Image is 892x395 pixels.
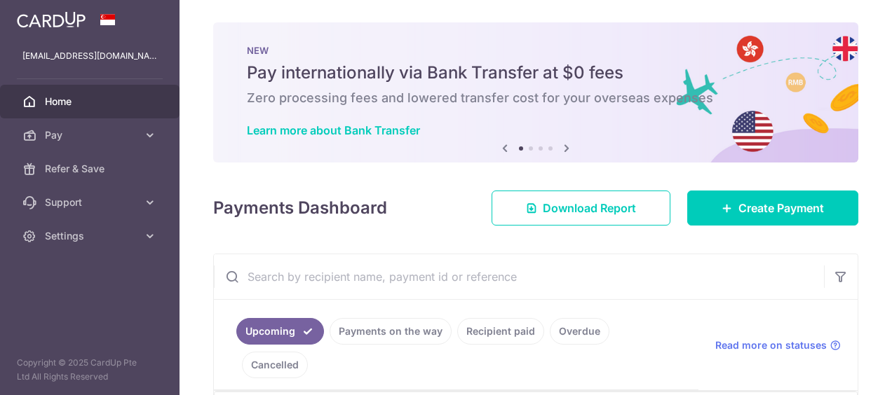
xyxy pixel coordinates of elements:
span: Support [45,195,137,209]
img: CardUp [17,11,86,28]
p: [EMAIL_ADDRESS][DOMAIN_NAME] [22,49,157,63]
a: Create Payment [687,190,858,226]
span: Refer & Save [45,162,137,176]
a: Upcoming [236,318,324,345]
a: Recipient paid [457,318,544,345]
h6: Zero processing fees and lowered transfer cost for your overseas expenses [247,90,825,106]
a: Read more on statuses [715,338,841,352]
h5: Pay internationally via Bank Transfer at $0 fees [247,62,825,84]
a: Cancelled [242,352,308,378]
span: Create Payment [738,200,824,216]
span: Pay [45,128,137,142]
a: Download Report [492,190,670,226]
a: Overdue [550,318,609,345]
p: NEW [247,45,825,56]
a: Learn more about Bank Transfer [247,123,420,137]
input: Search by recipient name, payment id or reference [214,254,824,299]
span: Read more on statuses [715,338,827,352]
span: Home [45,95,137,109]
span: Download Report [543,200,636,216]
a: Payments on the way [330,318,452,345]
h4: Payments Dashboard [213,195,387,221]
span: Settings [45,229,137,243]
img: Bank transfer banner [213,22,858,162]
